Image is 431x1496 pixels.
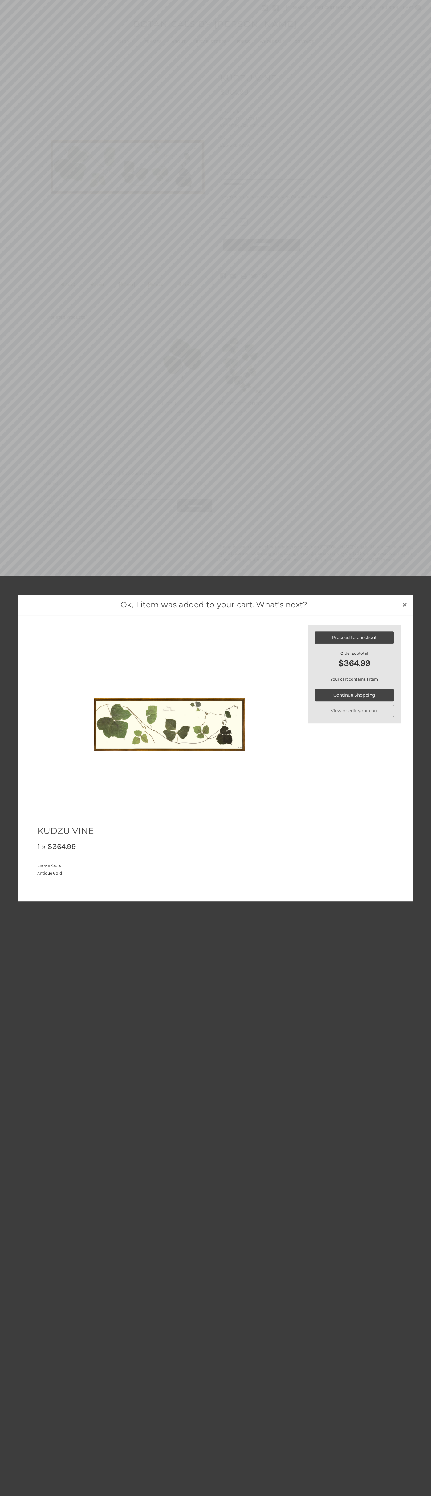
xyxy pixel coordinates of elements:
[94,625,245,824] img: KUDZU VINE
[37,870,144,876] dd: Antique Gold
[315,676,394,682] p: Your cart contains 1 item
[37,841,144,852] div: 1 × $364.99
[28,599,400,611] h1: Ok, 1 item was added to your cart. What's next?
[402,598,407,610] span: ×
[37,824,144,837] h2: KUDZU VINE
[315,689,394,701] a: Continue Shopping
[315,650,394,670] div: Order subtotal
[37,863,142,869] dt: Frame Style
[315,705,394,717] a: View or edit your cart
[315,631,394,644] a: Proceed to checkout
[315,657,394,670] strong: $364.99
